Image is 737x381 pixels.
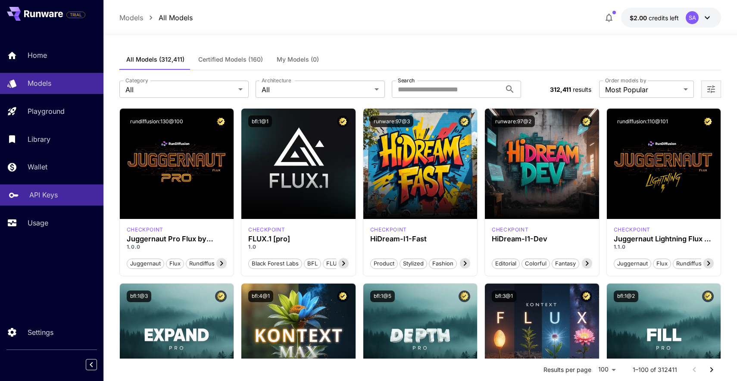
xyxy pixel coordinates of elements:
span: Add your payment card to enable full platform functionality. [66,9,85,20]
span: rundiffusion [673,259,713,268]
span: My Models (0) [277,56,319,63]
p: Library [28,134,50,144]
button: Editorial [492,258,520,269]
button: Certified Model – Vetted for best performance and includes a commercial license. [702,116,714,127]
h3: HiDream-I1-Dev [492,235,592,243]
p: checkpoint [614,226,650,234]
h3: Juggernaut Lightning Flux by RunDiffusion [614,235,714,243]
button: bfl:1@2 [614,290,638,302]
div: FLUX.1 D [127,226,163,234]
p: checkpoint [248,226,285,234]
p: Results per page [543,365,591,374]
button: bfl:1@1 [248,116,272,127]
span: Most Popular [605,84,680,95]
p: checkpoint [492,226,528,234]
button: bfl:3@1 [492,290,516,302]
span: results [573,86,591,93]
label: Architecture [262,77,291,84]
button: Certified Model – Vetted for best performance and includes a commercial license. [702,290,714,302]
label: Order models by [605,77,646,84]
button: Certified Model – Vetted for best performance and includes a commercial license. [581,290,592,302]
span: TRIAL [67,12,85,18]
nav: breadcrumb [119,12,193,23]
p: checkpoint [370,226,407,234]
button: Certified Model – Vetted for best performance and includes a commercial license. [215,290,227,302]
span: juggernaut [127,259,164,268]
div: 100 [595,363,619,376]
button: bfl:1@5 [370,290,395,302]
a: Models [119,12,143,23]
div: fluxpro [248,226,285,234]
button: runware:97@2 [492,116,535,127]
p: checkpoint [127,226,163,234]
p: Models [28,78,51,88]
p: 1.0.0 [127,243,227,251]
button: BFL [304,258,321,269]
button: rundiffusion:110@101 [614,116,671,127]
button: bfl:1@3 [127,290,151,302]
p: Settings [28,327,53,337]
button: bfl:4@1 [248,290,273,302]
div: SA [686,11,699,24]
span: rundiffusion [186,259,226,268]
span: Black Forest Labs [249,259,302,268]
span: Fashion [429,259,456,268]
button: flux [653,258,671,269]
button: Fashion [429,258,457,269]
button: Certified Model – Vetted for best performance and includes a commercial license. [337,116,349,127]
button: Certified Model – Vetted for best performance and includes a commercial license. [215,116,227,127]
button: FLUX.1 [pro] [323,258,363,269]
button: Go to next page [703,361,720,378]
button: Fantasy [552,258,579,269]
div: Collapse sidebar [92,357,103,372]
span: flux [653,259,671,268]
button: $2.00SA [621,8,721,28]
div: $2.00 [630,13,679,22]
p: Home [28,50,47,60]
label: Search [398,77,415,84]
button: Collapse sidebar [86,359,97,370]
p: Wallet [28,162,47,172]
span: 312,411 [550,86,571,93]
span: flux [166,259,184,268]
span: All [125,84,235,95]
span: Editorial [492,259,519,268]
button: juggernaut [614,258,651,269]
button: rundiffusion [673,258,713,269]
span: BFL [304,259,321,268]
span: All Models (312,411) [126,56,184,63]
button: Certified Model – Vetted for best performance and includes a commercial license. [459,116,470,127]
a: All Models [159,12,193,23]
button: Product [370,258,398,269]
button: rundiffusion:130@100 [127,116,187,127]
button: runware:97@3 [370,116,413,127]
p: Usage [28,218,48,228]
span: All [262,84,371,95]
button: rundiffusion [186,258,226,269]
button: Certified Model – Vetted for best performance and includes a commercial license. [459,290,470,302]
button: Black Forest Labs [248,258,302,269]
span: Fantasy [552,259,579,268]
p: 1.1.0 [614,243,714,251]
div: HiDream Fast [370,226,407,234]
button: flux [166,258,184,269]
h3: HiDream-I1-Fast [370,235,471,243]
button: Certified Model – Vetted for best performance and includes a commercial license. [581,116,592,127]
span: FLUX.1 [pro] [323,259,362,268]
span: $2.00 [630,14,649,22]
div: FLUX.1 D [614,226,650,234]
h3: Juggernaut Pro Flux by RunDiffusion [127,235,227,243]
span: Colorful [522,259,550,268]
p: 1.0 [248,243,349,251]
span: Stylized [400,259,427,268]
h3: FLUX.1 [pro] [248,235,349,243]
span: credits left [649,14,679,22]
p: Playground [28,106,65,116]
button: juggernaut [127,258,164,269]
